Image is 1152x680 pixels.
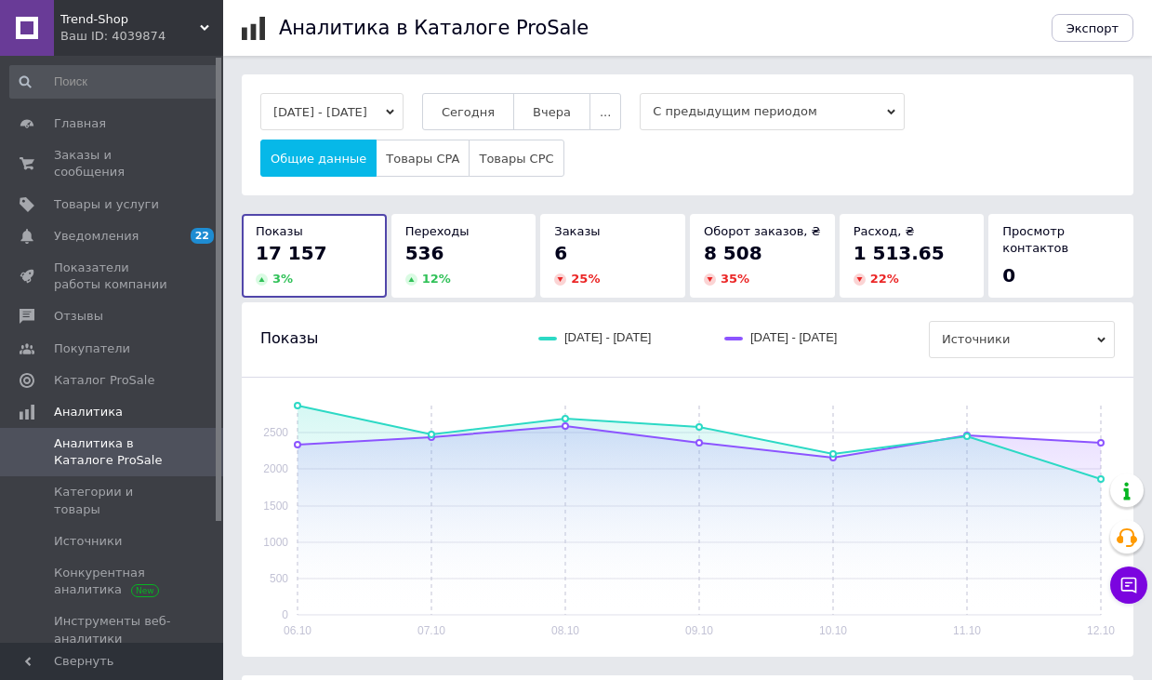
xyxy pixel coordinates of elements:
text: 0 [282,608,288,621]
span: Товары CPC [479,152,553,166]
span: Общие данные [271,152,366,166]
span: Заказы [554,224,600,238]
span: 12 % [422,272,451,286]
text: 06.10 [284,624,311,637]
span: Инструменты веб-аналитики [54,613,172,647]
span: 3 % [272,272,293,286]
span: 25 % [571,272,600,286]
button: Товары CPC [469,140,563,177]
text: 2500 [263,426,288,439]
span: Показы [256,224,303,238]
text: 10.10 [819,624,847,637]
text: 08.10 [551,624,579,637]
span: Оборот заказов, ₴ [704,224,821,238]
span: Категории и товары [54,484,172,517]
span: 8 508 [704,242,762,264]
button: Сегодня [422,93,514,130]
text: 1000 [263,536,288,549]
button: ... [589,93,621,130]
span: Просмотр контактов [1002,224,1068,255]
span: С предыдущим периодом [640,93,905,130]
span: Trend-Shop [60,11,200,28]
text: 500 [270,572,288,585]
span: Показатели работы компании [54,260,172,293]
span: Отзывы [54,308,103,325]
h1: Аналитика в Каталоге ProSale [279,17,589,39]
span: Экспорт [1066,21,1119,35]
span: 6 [554,242,567,264]
text: 11.10 [953,624,981,637]
span: Уведомления [54,228,139,245]
span: Конкурентная аналитика [54,565,172,598]
span: 0 [1002,264,1015,287]
span: Аналитика [54,404,123,420]
span: Источники [929,321,1115,358]
span: Главная [54,115,106,132]
text: 09.10 [685,624,713,637]
span: Вчера [533,105,571,119]
button: Товары CPA [376,140,470,177]
input: Поиск [9,65,219,99]
span: Аналитика в Каталоге ProSale [54,435,172,469]
button: [DATE] - [DATE] [260,93,404,130]
span: 1 513.65 [854,242,945,264]
span: Источники [54,533,122,550]
text: 07.10 [417,624,445,637]
span: 536 [405,242,444,264]
button: Экспорт [1052,14,1133,42]
span: Переходы [405,224,470,238]
text: 2000 [263,462,288,475]
span: 17 157 [256,242,327,264]
div: Ваш ID: 4039874 [60,28,223,45]
span: Сегодня [442,105,495,119]
button: Общие данные [260,140,377,177]
span: Товары и услуги [54,196,159,213]
text: 1500 [263,500,288,513]
span: Покупатели [54,340,130,357]
span: Расход, ₴ [854,224,915,238]
span: 22 % [870,272,899,286]
span: 22 [191,228,214,244]
text: 12.10 [1087,624,1115,637]
button: Чат с покупателем [1110,567,1147,604]
button: Вчера [513,93,590,130]
span: Показы [260,328,318,349]
span: Каталог ProSale [54,372,154,389]
span: 35 % [721,272,749,286]
span: Товары CPA [386,152,459,166]
span: Заказы и сообщения [54,147,172,180]
span: ... [600,105,611,119]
